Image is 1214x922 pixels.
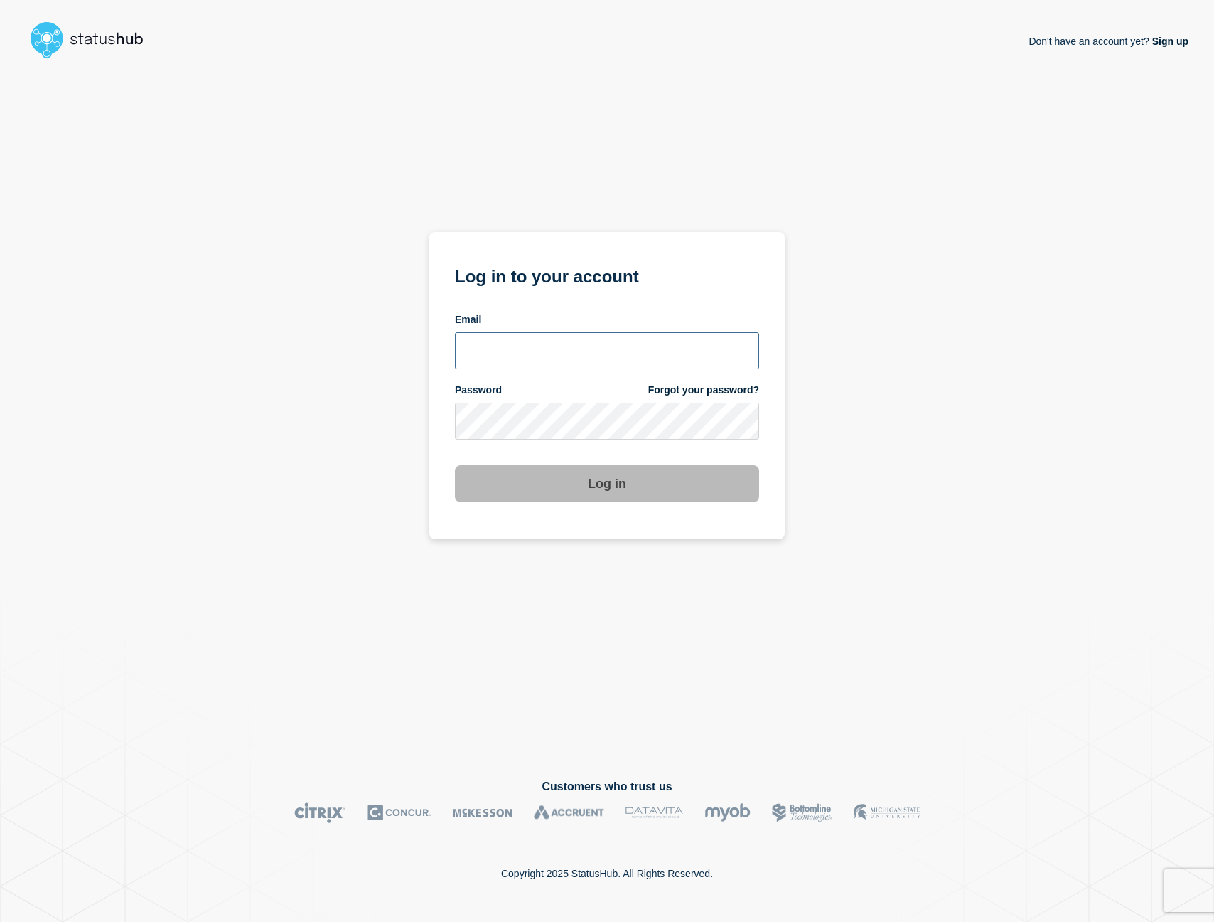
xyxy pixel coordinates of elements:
img: DataVita logo [625,802,683,823]
input: password input [455,403,759,440]
img: Concur logo [367,802,431,823]
h1: Log in to your account [455,262,759,288]
input: email input [455,332,759,369]
p: Copyright 2025 StatusHub. All Rights Reserved. [501,868,713,879]
img: Accruent logo [534,802,604,823]
h2: Customers who trust us [26,780,1188,793]
img: MSU logo [854,802,920,823]
img: myob logo [704,802,751,823]
img: McKesson logo [453,802,512,823]
span: Email [455,313,481,327]
img: StatusHub logo [26,17,161,63]
a: Sign up [1149,36,1188,47]
span: Password [455,383,502,397]
a: Forgot your password? [648,383,759,397]
button: Log in [455,465,759,502]
img: Citrix logo [294,802,346,823]
img: Bottomline logo [772,802,832,823]
p: Don't have an account yet? [1028,24,1188,58]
